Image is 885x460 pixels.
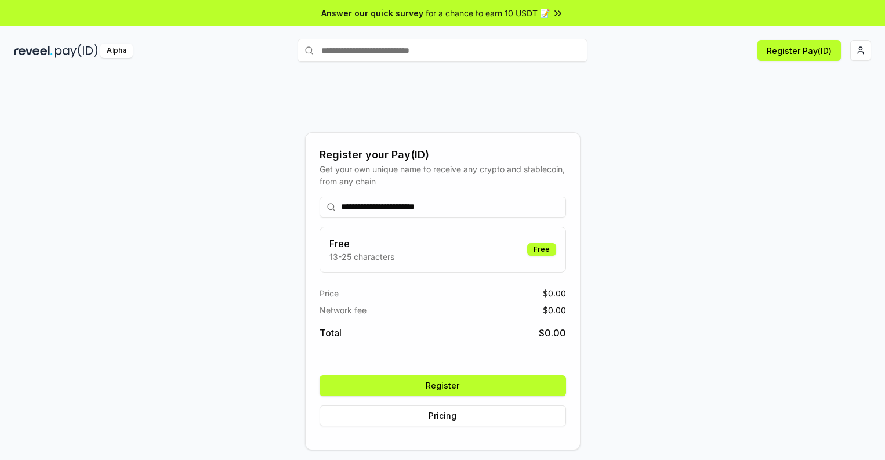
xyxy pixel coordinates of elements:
[539,326,566,340] span: $ 0.00
[329,251,394,263] p: 13-25 characters
[55,44,98,58] img: pay_id
[321,7,423,19] span: Answer our quick survey
[320,287,339,299] span: Price
[320,163,566,187] div: Get your own unique name to receive any crypto and stablecoin, from any chain
[320,304,367,316] span: Network fee
[320,147,566,163] div: Register your Pay(ID)
[543,304,566,316] span: $ 0.00
[100,44,133,58] div: Alpha
[320,375,566,396] button: Register
[14,44,53,58] img: reveel_dark
[527,243,556,256] div: Free
[320,405,566,426] button: Pricing
[329,237,394,251] h3: Free
[426,7,550,19] span: for a chance to earn 10 USDT 📝
[543,287,566,299] span: $ 0.00
[320,326,342,340] span: Total
[757,40,841,61] button: Register Pay(ID)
